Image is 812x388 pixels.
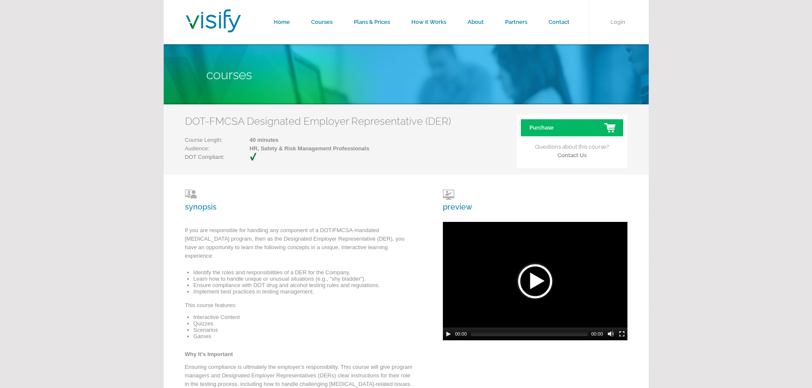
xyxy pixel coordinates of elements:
span: 00:00 [591,331,603,336]
p: This course features: [185,301,415,314]
span: 40 minutes [223,136,369,144]
li: Scenarios [194,327,415,333]
li: Quizzes [194,320,415,327]
button: Mute Toggle [607,331,614,337]
h3: synopsis [185,190,415,211]
h2: DOT-FMCSA Designated Employer Representative (DER) [185,115,451,127]
button: Play/Pause [445,331,452,337]
button: Fullscreen [618,331,625,337]
li: Games [194,333,415,339]
p: Audience: [185,144,370,153]
h3: preview [443,190,472,211]
li: Ensure compliance with DOT drug and alcohol testing rules and regulations. [194,282,415,288]
a: Visify Training [186,23,241,35]
li: Interactive Content [194,314,415,320]
strong: Why It's Important [185,351,233,357]
li: Learn how to handle unique or unusual situations (e.g., "shy bladder"). [194,276,415,282]
span: 00:00 [455,331,467,336]
li: Identify the roles and responsibilities of a DER for the Company. [194,269,415,276]
p: Course Length: [185,136,370,144]
li: Implement best practices in testing management. [194,288,415,295]
a: Purchase [521,119,623,136]
span: HR, Safety & Risk Management Professionals [223,144,369,153]
p: If you are responsible for handling any component of a DOT/FMCSA-mandated [MEDICAL_DATA] program,... [185,226,415,264]
p: DOT Compliant: [185,153,266,161]
p: Questions about this course? [521,136,623,160]
img: Visify Training [186,9,241,32]
a: Contact Us [558,152,587,158]
span: Courses [206,67,252,82]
